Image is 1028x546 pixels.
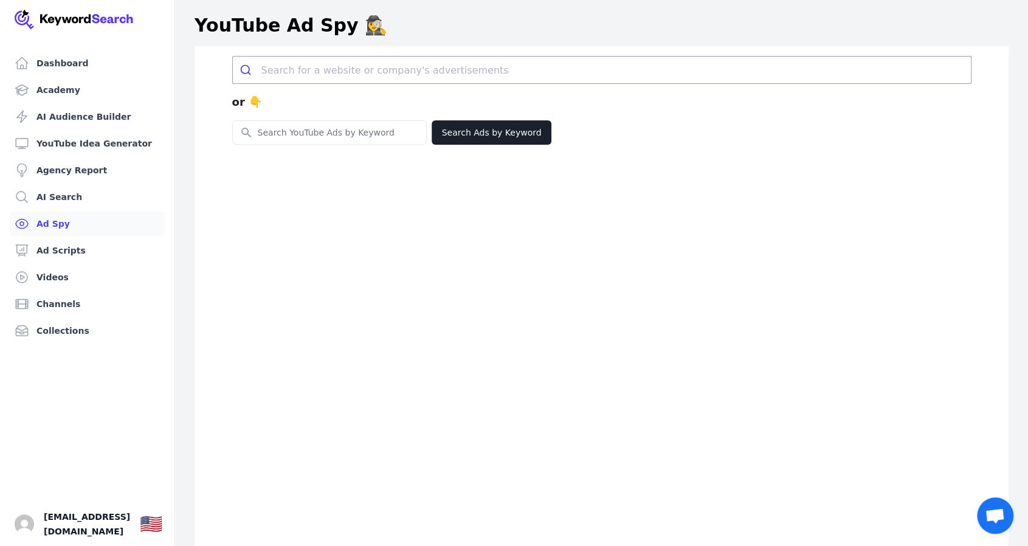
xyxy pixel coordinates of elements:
a: Dashboard [10,51,165,75]
button: 🇺🇸 [140,512,162,536]
button: Submit [233,57,261,83]
a: Videos [10,265,165,289]
div: 🇺🇸 [140,513,162,535]
h1: YouTube Ad Spy 🕵️‍♀️ [195,15,387,36]
a: Ad Scripts [10,238,165,263]
a: Ad Spy [10,212,165,236]
span: [EMAIL_ADDRESS][DOMAIN_NAME] [44,510,130,539]
button: Open user button [15,514,34,534]
div: or 👇 [232,84,971,120]
button: Search Ads by Keyword [432,120,552,145]
a: Academy [10,78,165,102]
a: AI Audience Builder [10,105,165,129]
a: YouTube Idea Generator [10,131,165,156]
img: Your Company [15,10,134,29]
input: Search YouTube Ads by Keyword [233,121,426,144]
a: Channels [10,292,165,316]
input: Search for a website or company's advertisements [261,57,971,83]
a: Collections [10,319,165,343]
div: Open chat [977,497,1013,534]
a: AI Search [10,185,165,209]
a: Agency Report [10,158,165,182]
